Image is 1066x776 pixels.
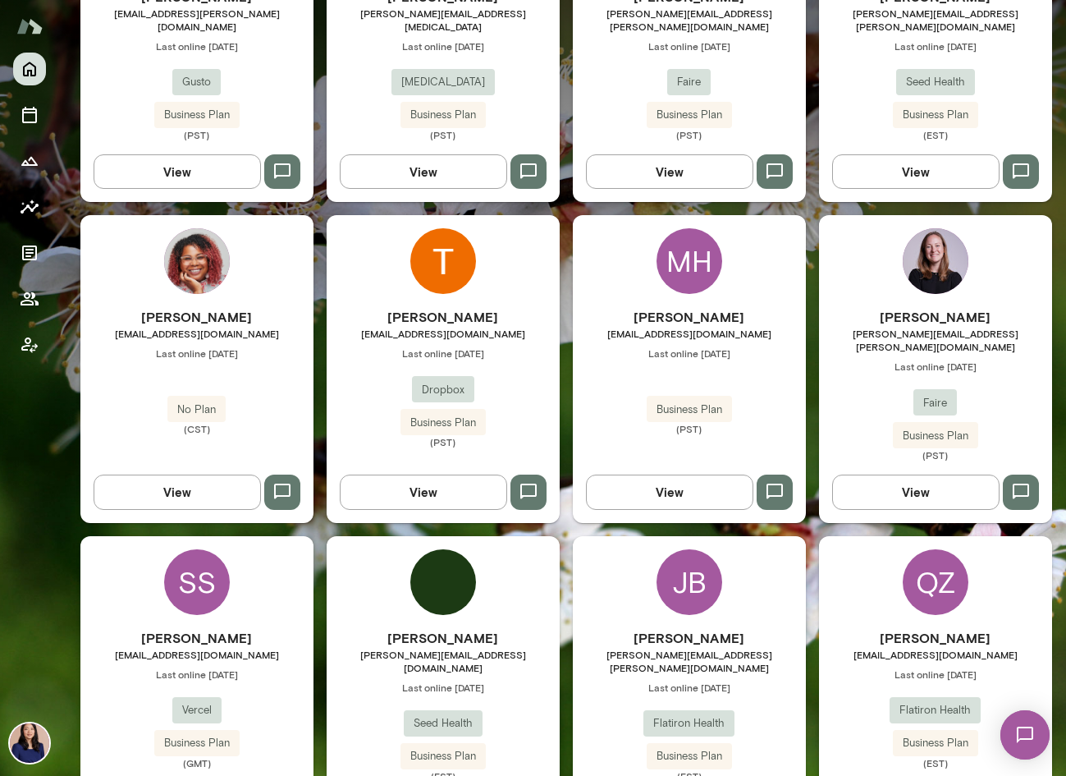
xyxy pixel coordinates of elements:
span: [EMAIL_ADDRESS][DOMAIN_NAME] [327,327,560,340]
span: [EMAIL_ADDRESS][DOMAIN_NAME] [80,327,313,340]
span: Business Plan [400,748,486,765]
span: [PERSON_NAME][EMAIL_ADDRESS][PERSON_NAME][DOMAIN_NAME] [819,327,1052,353]
span: Last online [DATE] [819,39,1052,53]
span: (CST) [80,422,313,435]
span: Business Plan [647,748,732,765]
span: (EST) [819,756,1052,769]
span: (PST) [327,435,560,448]
button: Documents [13,236,46,269]
span: (EST) [819,128,1052,141]
span: Last online [DATE] [819,668,1052,681]
span: Vercel [172,702,222,719]
img: Theresa Ma [410,228,476,294]
span: Flatiron Health [890,702,981,719]
h6: [PERSON_NAME] [80,307,313,327]
div: SS [164,549,230,615]
span: Last online [DATE] [327,347,560,360]
span: [PERSON_NAME][EMAIL_ADDRESS][DOMAIN_NAME] [327,648,560,674]
span: Last online [DATE] [327,39,560,53]
button: View [94,154,261,189]
span: (PST) [573,128,806,141]
span: [EMAIL_ADDRESS][DOMAIN_NAME] [819,648,1052,661]
span: Faire [667,74,711,90]
span: [MEDICAL_DATA] [391,74,495,90]
div: JB [657,549,722,615]
button: Members [13,282,46,315]
span: Business Plan [400,107,486,123]
span: (PST) [327,128,560,141]
span: No Plan [167,402,226,418]
span: [EMAIL_ADDRESS][DOMAIN_NAME] [80,648,313,661]
span: Last online [DATE] [80,668,313,681]
button: Client app [13,328,46,361]
span: Faire [913,395,957,411]
span: (PST) [573,422,806,435]
span: Last online [DATE] [573,347,806,360]
span: Business Plan [893,107,978,123]
span: [EMAIL_ADDRESS][DOMAIN_NAME] [573,327,806,340]
button: View [340,154,507,189]
h6: [PERSON_NAME] [327,307,560,327]
span: Business Plan [400,415,486,431]
div: QZ [903,549,968,615]
span: Seed Health [404,715,483,732]
button: Sessions [13,99,46,131]
button: Insights [13,191,46,223]
span: Business Plan [647,402,732,418]
span: Seed Health [896,74,975,90]
span: (GMT) [80,756,313,769]
h6: [PERSON_NAME] [80,628,313,648]
span: Business Plan [154,107,240,123]
span: Last online [DATE] [80,347,313,360]
span: Last online [DATE] [573,39,806,53]
div: MH [657,228,722,294]
h6: [PERSON_NAME] [573,628,806,648]
span: [PERSON_NAME][EMAIL_ADDRESS][PERSON_NAME][DOMAIN_NAME] [819,7,1052,33]
span: Gusto [172,74,221,90]
span: Business Plan [154,735,240,751]
h6: [PERSON_NAME] [819,628,1052,648]
span: Last online [DATE] [573,681,806,694]
span: Dropbox [412,382,474,398]
button: View [586,154,753,189]
button: View [832,154,1000,189]
span: [EMAIL_ADDRESS][PERSON_NAME][DOMAIN_NAME] [80,7,313,33]
span: Business Plan [893,428,978,444]
span: Last online [DATE] [819,360,1052,373]
span: Last online [DATE] [327,681,560,694]
span: Business Plan [647,107,732,123]
h6: [PERSON_NAME] [573,307,806,327]
h6: [PERSON_NAME] [819,307,1052,327]
span: (PST) [819,448,1052,461]
img: Monica Chin [410,549,476,615]
span: Last online [DATE] [80,39,313,53]
span: [PERSON_NAME][EMAIL_ADDRESS][PERSON_NAME][DOMAIN_NAME] [573,7,806,33]
button: View [586,475,753,509]
button: Growth Plan [13,145,46,177]
span: [PERSON_NAME][EMAIL_ADDRESS][PERSON_NAME][DOMAIN_NAME] [573,648,806,674]
img: Sara Beatty [903,228,968,294]
img: Mento [16,11,43,42]
h6: [PERSON_NAME] [327,628,560,648]
button: View [832,475,1000,509]
button: Home [13,53,46,85]
img: Brittany Canty [164,228,230,294]
span: Business Plan [893,735,978,751]
span: [PERSON_NAME][EMAIL_ADDRESS][MEDICAL_DATA] [327,7,560,33]
button: View [340,475,507,509]
span: (PST) [80,128,313,141]
button: View [94,475,261,509]
img: Leah Kim [10,723,49,763]
span: Flatiron Health [643,715,734,732]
